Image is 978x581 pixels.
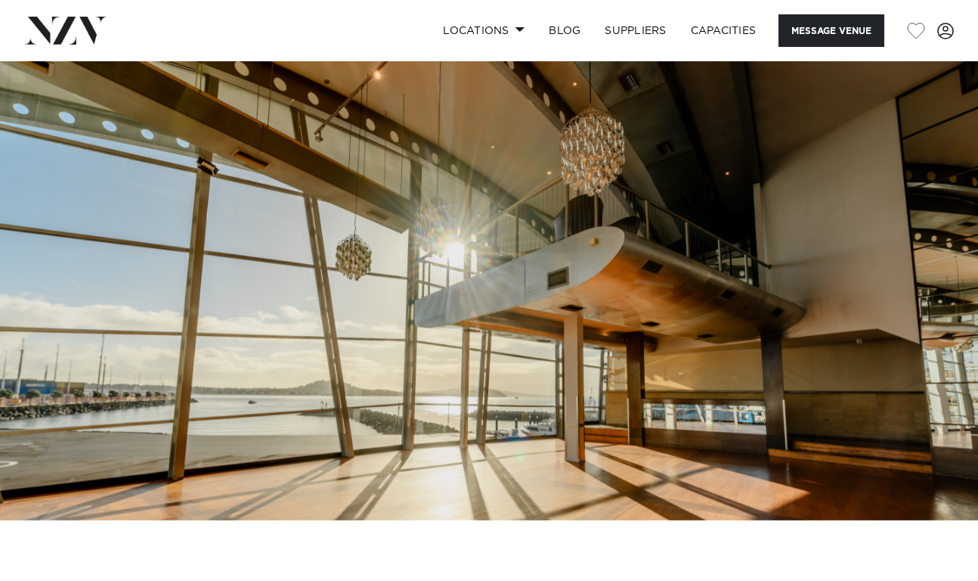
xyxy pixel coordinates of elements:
[593,14,678,47] a: SUPPLIERS
[778,14,884,47] button: Message Venue
[679,14,769,47] a: Capacities
[24,17,107,44] img: nzv-logo.png
[537,14,593,47] a: BLOG
[431,14,537,47] a: Locations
